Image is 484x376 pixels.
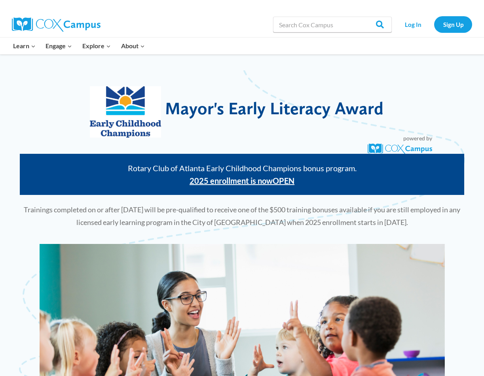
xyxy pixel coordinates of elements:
input: Search Cox Campus [273,17,392,32]
img: Cox Campus [12,17,101,32]
a: Log In [396,16,430,32]
strong: 2025 enrollment is now [190,176,294,185]
nav: Primary Navigation [8,38,150,54]
span: Trainings completed on or after [DATE] will be pre-qualified to receive one of the $500 training ... [24,205,460,227]
span: Mayor's Early Literacy Award [165,98,383,119]
span: powered by [403,135,432,142]
span: Engage [46,41,72,51]
span: Explore [82,41,111,51]
span: Learn [13,41,36,51]
span: OPEN [273,176,294,185]
p: Rotary Club of Atlanta Early Childhood Champions bonus program. [28,162,456,187]
a: Sign Up [434,16,472,32]
img: Early Childhood Champions Logo [90,86,161,138]
span: About [121,41,145,51]
nav: Secondary Navigation [396,16,472,32]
